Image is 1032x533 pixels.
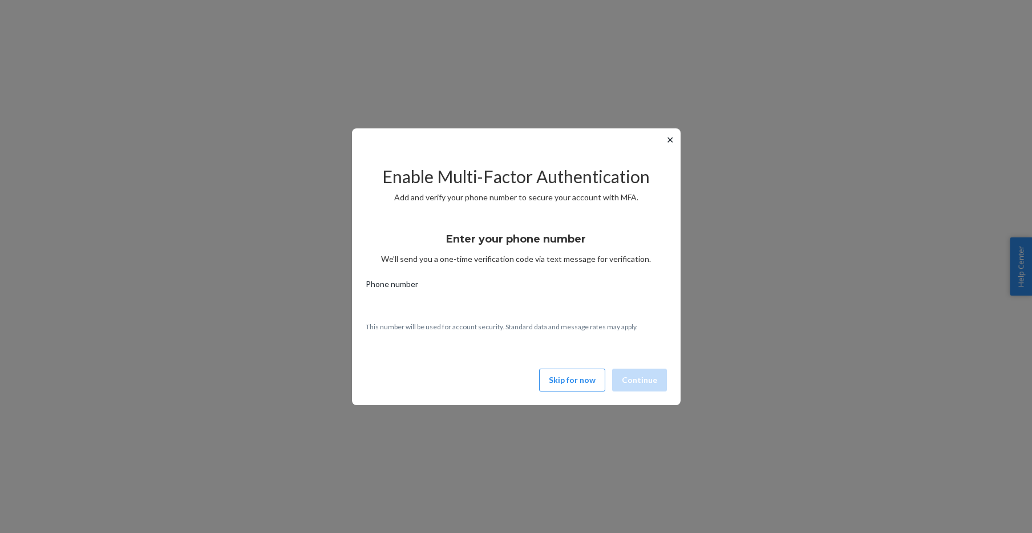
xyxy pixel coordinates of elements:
[612,369,667,391] button: Continue
[446,232,586,247] h3: Enter your phone number
[366,167,667,186] h2: Enable Multi-Factor Authentication
[664,133,676,147] button: ✕
[366,223,667,265] div: We’ll send you a one-time verification code via text message for verification.
[539,369,605,391] button: Skip for now
[366,322,667,332] p: This number will be used for account security. Standard data and message rates may apply.
[366,192,667,203] p: Add and verify your phone number to secure your account with MFA.
[366,278,418,294] span: Phone number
